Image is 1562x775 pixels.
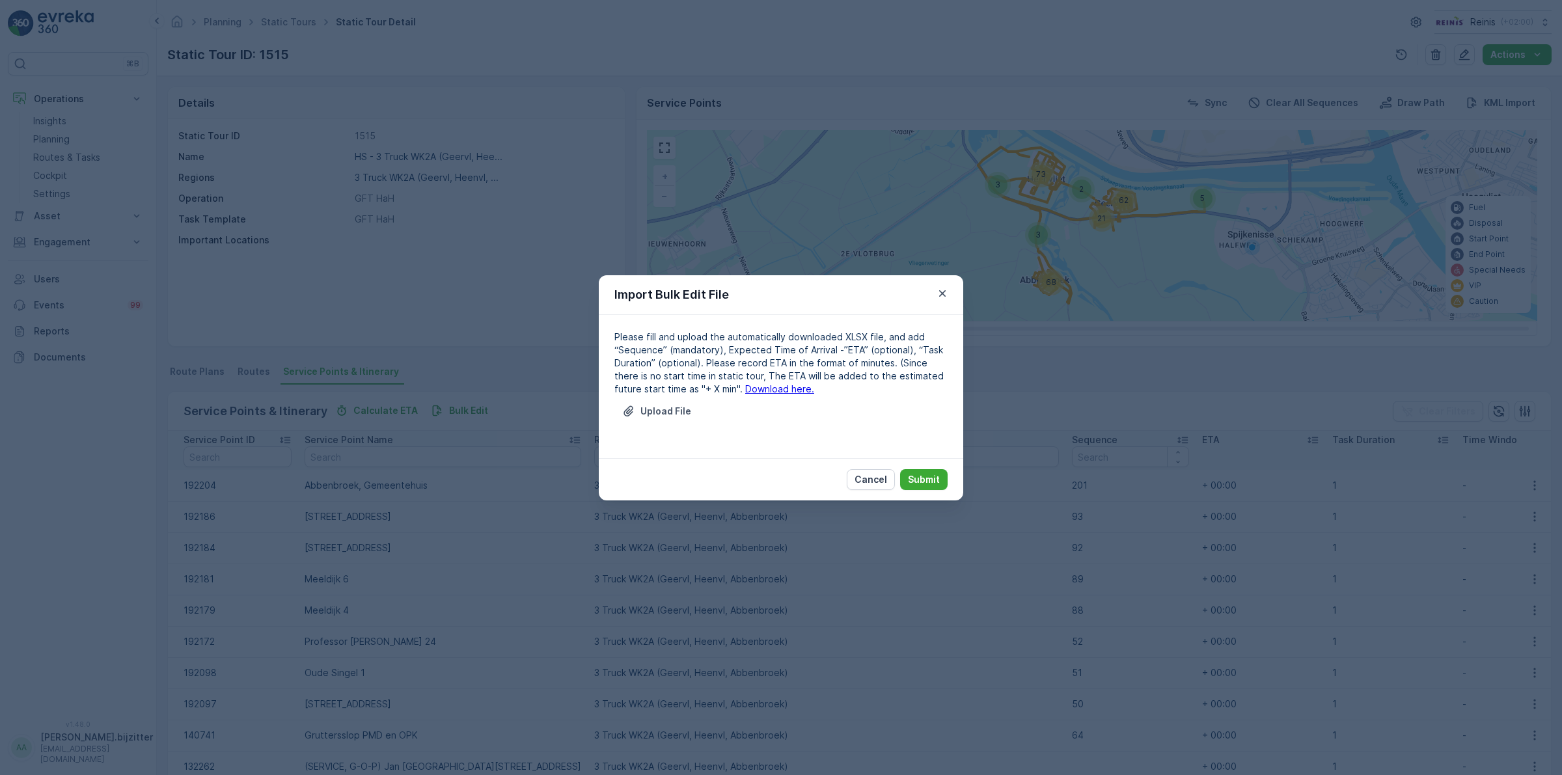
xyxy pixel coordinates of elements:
[855,473,887,486] p: Cancel
[614,331,948,396] p: Please fill and upload the automatically downloaded XLSX file, and add “Sequence” (mandatory), Ex...
[900,469,948,490] button: Submit
[745,383,814,394] a: Download here.
[640,405,691,418] p: Upload File
[847,469,895,490] button: Cancel
[614,401,699,422] button: Upload File
[614,286,729,304] p: Import Bulk Edit File
[908,473,940,486] p: Submit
